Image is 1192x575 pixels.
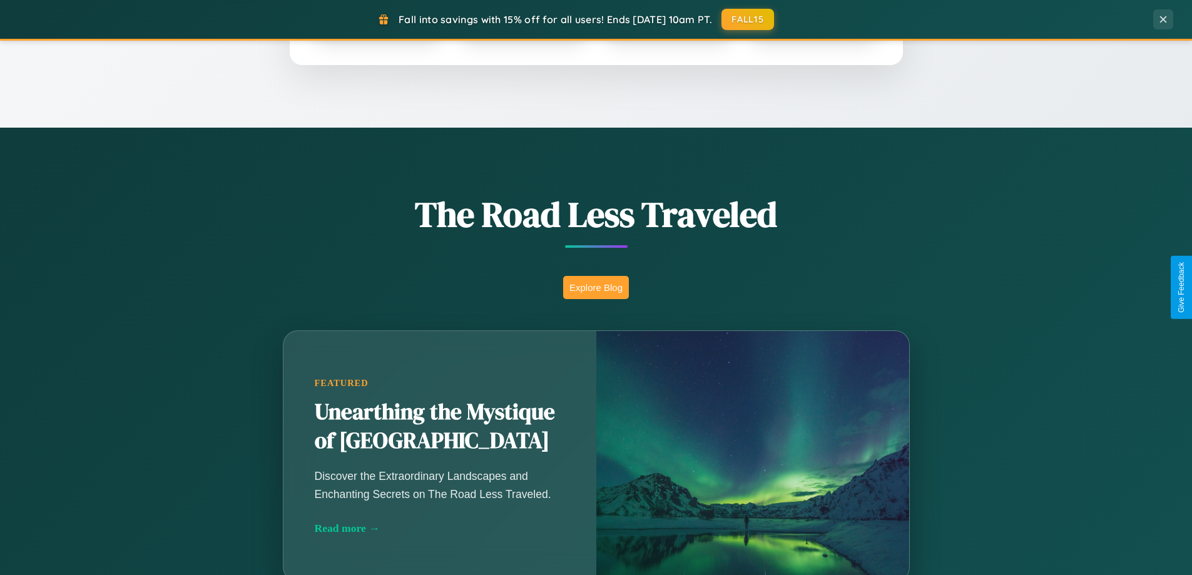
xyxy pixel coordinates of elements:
button: FALL15 [721,9,774,30]
h2: Unearthing the Mystique of [GEOGRAPHIC_DATA] [315,398,565,455]
span: Fall into savings with 15% off for all users! Ends [DATE] 10am PT. [399,13,712,26]
p: Discover the Extraordinary Landscapes and Enchanting Secrets on The Road Less Traveled. [315,467,565,502]
h1: The Road Less Traveled [221,190,972,238]
div: Give Feedback [1177,262,1186,313]
button: Explore Blog [563,276,629,299]
div: Featured [315,378,565,389]
div: Read more → [315,522,565,535]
